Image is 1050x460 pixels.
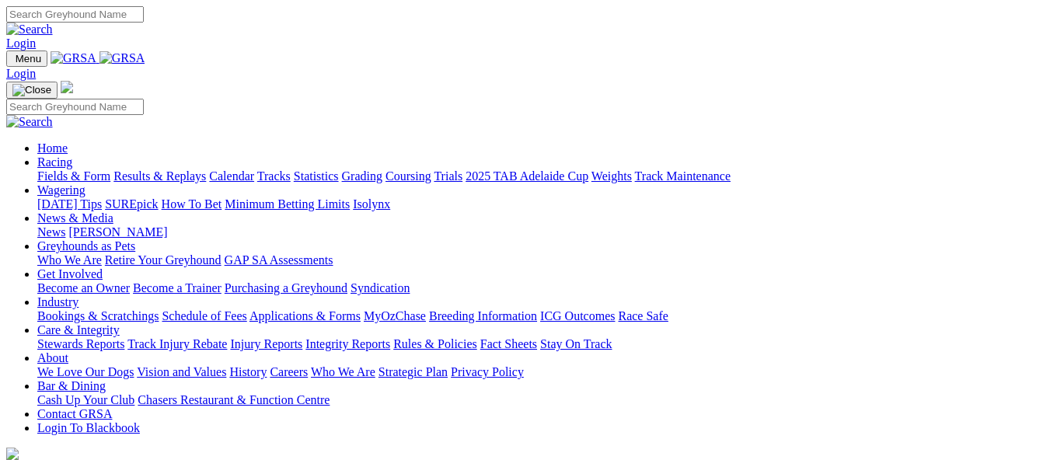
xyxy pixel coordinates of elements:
[225,197,350,211] a: Minimum Betting Limits
[540,337,612,350] a: Stay On Track
[342,169,382,183] a: Grading
[385,169,431,183] a: Coursing
[434,169,462,183] a: Trials
[113,169,206,183] a: Results & Replays
[305,337,390,350] a: Integrity Reports
[37,169,1044,183] div: Racing
[37,183,85,197] a: Wagering
[37,281,130,294] a: Become an Owner
[37,169,110,183] a: Fields & Form
[105,197,158,211] a: SUREpick
[105,253,222,267] a: Retire Your Greyhound
[127,337,227,350] a: Track Injury Rebate
[37,309,159,322] a: Bookings & Scratchings
[137,365,226,378] a: Vision and Values
[6,6,144,23] input: Search
[37,267,103,281] a: Get Involved
[6,51,47,67] button: Toggle navigation
[635,169,731,183] a: Track Maintenance
[37,351,68,364] a: About
[37,365,134,378] a: We Love Our Dogs
[451,365,524,378] a: Privacy Policy
[37,365,1044,379] div: About
[6,67,36,80] a: Login
[68,225,167,239] a: [PERSON_NAME]
[37,337,124,350] a: Stewards Reports
[480,337,537,350] a: Fact Sheets
[37,393,1044,407] div: Bar & Dining
[209,169,254,183] a: Calendar
[61,81,73,93] img: logo-grsa-white.png
[37,309,1044,323] div: Industry
[37,225,1044,239] div: News & Media
[6,82,58,99] button: Toggle navigation
[37,239,135,253] a: Greyhounds as Pets
[351,281,410,294] a: Syndication
[225,281,347,294] a: Purchasing a Greyhound
[230,337,302,350] a: Injury Reports
[37,295,78,308] a: Industry
[37,141,68,155] a: Home
[618,309,668,322] a: Race Safe
[249,309,361,322] a: Applications & Forms
[540,309,615,322] a: ICG Outcomes
[429,309,537,322] a: Breeding Information
[353,197,390,211] a: Isolynx
[99,51,145,65] img: GRSA
[12,84,51,96] img: Close
[37,155,72,169] a: Racing
[393,337,477,350] a: Rules & Policies
[37,281,1044,295] div: Get Involved
[37,323,120,336] a: Care & Integrity
[6,99,144,115] input: Search
[37,197,1044,211] div: Wagering
[37,379,106,392] a: Bar & Dining
[6,448,19,460] img: logo-grsa-white.png
[162,309,246,322] a: Schedule of Fees
[466,169,588,183] a: 2025 TAB Adelaide Cup
[37,211,113,225] a: News & Media
[6,23,53,37] img: Search
[364,309,426,322] a: MyOzChase
[16,53,41,64] span: Menu
[225,253,333,267] a: GAP SA Assessments
[311,365,375,378] a: Who We Are
[294,169,339,183] a: Statistics
[37,253,102,267] a: Who We Are
[37,407,112,420] a: Contact GRSA
[162,197,222,211] a: How To Bet
[37,197,102,211] a: [DATE] Tips
[37,337,1044,351] div: Care & Integrity
[51,51,96,65] img: GRSA
[37,225,65,239] a: News
[138,393,330,406] a: Chasers Restaurant & Function Centre
[591,169,632,183] a: Weights
[37,393,134,406] a: Cash Up Your Club
[6,37,36,50] a: Login
[257,169,291,183] a: Tracks
[6,115,53,129] img: Search
[37,253,1044,267] div: Greyhounds as Pets
[378,365,448,378] a: Strategic Plan
[229,365,267,378] a: History
[133,281,222,294] a: Become a Trainer
[37,421,140,434] a: Login To Blackbook
[270,365,308,378] a: Careers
